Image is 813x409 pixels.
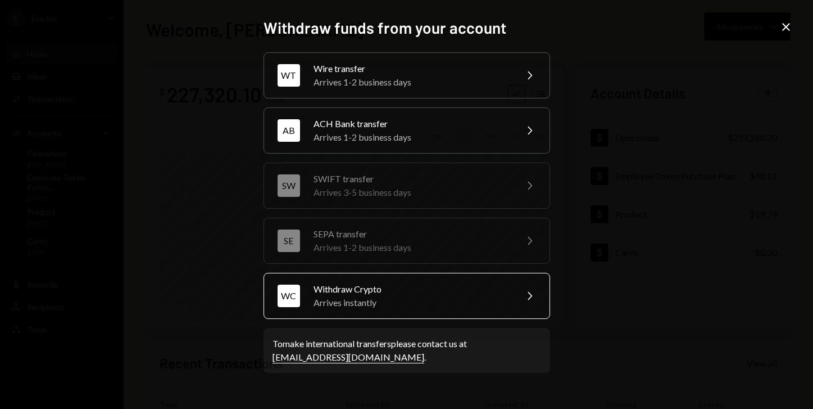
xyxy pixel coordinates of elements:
div: Wire transfer [314,62,509,75]
div: Arrives 1-2 business days [314,131,509,144]
div: To make international transfers please contact us at . [272,337,541,364]
div: Arrives 1-2 business days [314,241,509,254]
div: Arrives instantly [314,296,509,309]
a: [EMAIL_ADDRESS][DOMAIN_NAME] [272,352,424,363]
div: WC [278,285,300,307]
div: SW [278,174,300,197]
div: AB [278,119,300,142]
div: SWIFT transfer [314,172,509,186]
button: WTWire transferArrives 1-2 business days [264,52,550,98]
div: Arrives 3-5 business days [314,186,509,199]
button: ABACH Bank transferArrives 1-2 business days [264,107,550,154]
button: SESEPA transferArrives 1-2 business days [264,218,550,264]
div: Arrives 1-2 business days [314,75,509,89]
div: SEPA transfer [314,227,509,241]
button: WCWithdraw CryptoArrives instantly [264,273,550,319]
div: SE [278,230,300,252]
button: SWSWIFT transferArrives 3-5 business days [264,163,550,209]
div: WT [278,64,300,87]
div: ACH Bank transfer [314,117,509,131]
div: Withdraw Crypto [314,282,509,296]
h2: Withdraw funds from your account [264,17,550,39]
